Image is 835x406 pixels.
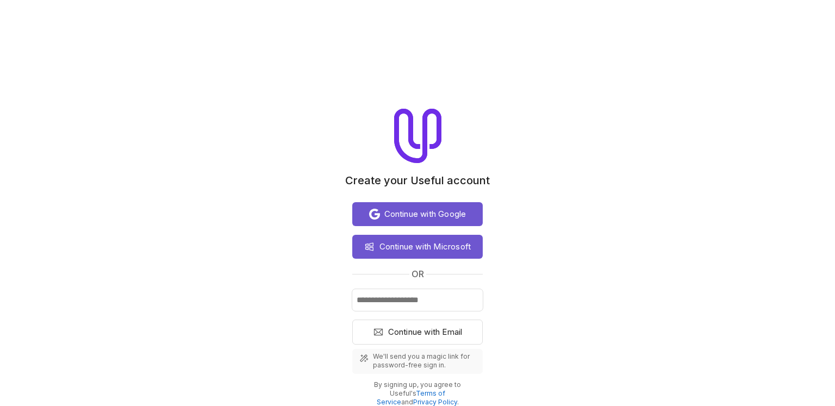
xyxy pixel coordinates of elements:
button: Continue with Microsoft [352,235,483,259]
a: Terms of Service [377,389,446,406]
a: Privacy Policy [413,398,457,406]
span: or [412,267,424,280]
h1: Create your Useful account [345,174,490,187]
span: Continue with Google [384,208,466,221]
span: We'll send you a magic link for password-free sign in. [373,352,476,370]
button: Continue with Email [352,320,483,345]
button: Continue with Google [352,202,483,226]
span: Continue with Email [388,326,463,339]
span: Continue with Microsoft [379,240,471,253]
input: Email [352,289,483,311]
